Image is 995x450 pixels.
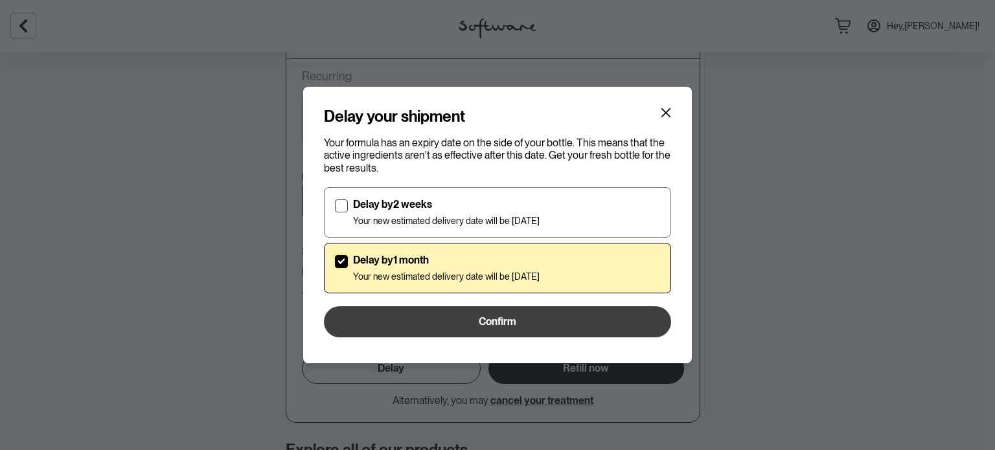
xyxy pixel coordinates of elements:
[324,107,465,126] h4: Delay your shipment
[353,271,540,282] p: Your new estimated delivery date will be [DATE]
[324,137,671,174] p: Your formula has an expiry date on the side of your bottle. This means that the active ingredient...
[324,306,671,337] button: Confirm
[353,254,540,266] p: Delay by 1 month
[353,216,540,227] p: Your new estimated delivery date will be [DATE]
[353,198,540,210] p: Delay by 2 weeks
[656,102,676,123] button: Close
[479,315,516,328] span: Confirm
